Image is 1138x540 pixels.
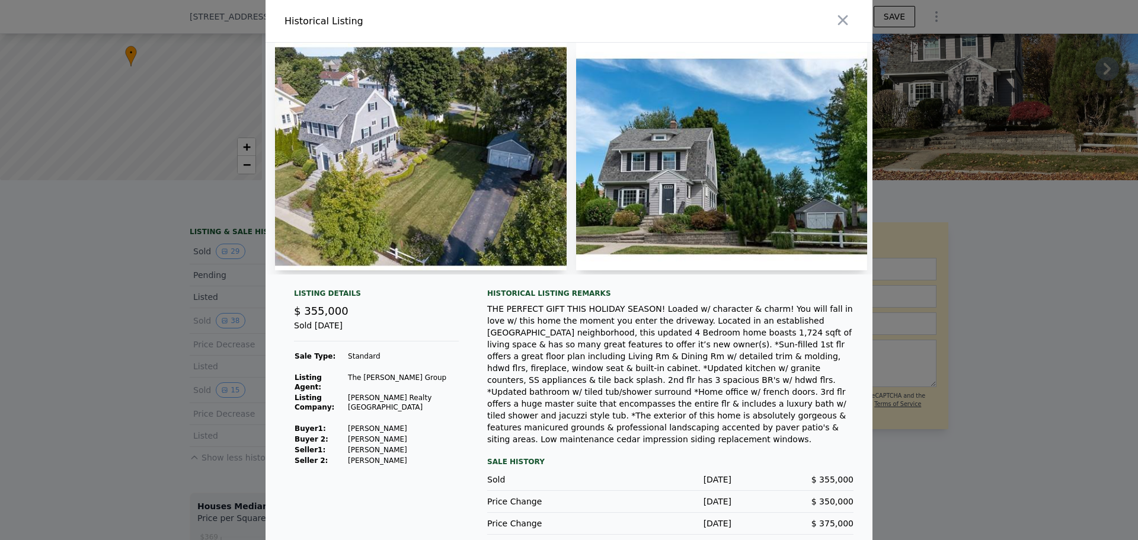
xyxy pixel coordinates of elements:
td: Standard [347,351,459,362]
div: [DATE] [609,517,731,529]
div: Historical Listing remarks [487,289,853,298]
span: $ 375,000 [811,519,853,528]
td: [PERSON_NAME] [347,434,459,445]
td: [PERSON_NAME] Realty [GEOGRAPHIC_DATA] [347,392,459,413]
strong: Buyer 2: [295,435,328,443]
td: [PERSON_NAME] [347,423,459,434]
div: Sold [487,474,609,485]
td: The [PERSON_NAME] Group [347,372,459,392]
strong: Seller 1 : [295,446,325,454]
div: [DATE] [609,474,731,485]
span: $ 355,000 [294,305,349,317]
div: THE PERFECT GIFT THIS HOLIDAY SEASON! Loaded w/ character & charm! You will fall in love w/ this ... [487,303,853,445]
strong: Sale Type: [295,352,335,360]
td: [PERSON_NAME] [347,445,459,455]
div: Sold [DATE] [294,319,459,341]
span: $ 350,000 [811,497,853,506]
span: $ 355,000 [811,475,853,484]
div: Historical Listing [284,14,564,28]
td: [PERSON_NAME] [347,455,459,466]
div: Listing Details [294,289,459,303]
div: [DATE] [609,496,731,507]
strong: Seller 2: [295,456,328,465]
strong: Listing Company: [295,394,334,411]
div: Sale History [487,455,853,469]
strong: Buyer 1 : [295,424,326,433]
div: Price Change [487,517,609,529]
img: Property Img [275,43,567,270]
strong: Listing Agent: [295,373,322,391]
div: Price Change [487,496,609,507]
img: Property Img [576,43,868,270]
